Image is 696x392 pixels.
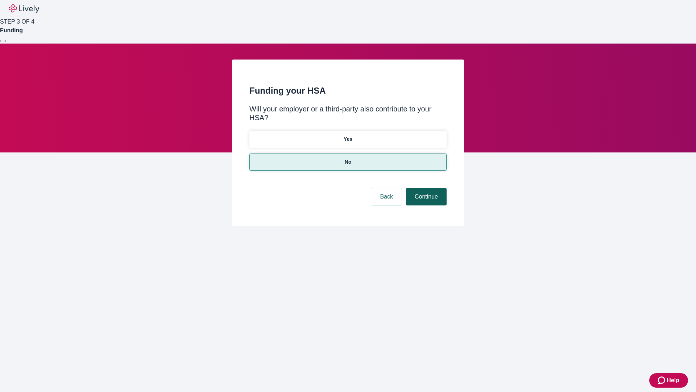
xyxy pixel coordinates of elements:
[649,373,688,388] button: Zendesk support iconHelp
[249,131,447,148] button: Yes
[249,154,447,171] button: No
[658,376,667,385] svg: Zendesk support icon
[9,4,39,13] img: Lively
[371,188,402,205] button: Back
[406,188,447,205] button: Continue
[249,84,447,97] h2: Funding your HSA
[345,158,352,166] p: No
[249,105,447,122] div: Will your employer or a third-party also contribute to your HSA?
[344,135,352,143] p: Yes
[667,376,679,385] span: Help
